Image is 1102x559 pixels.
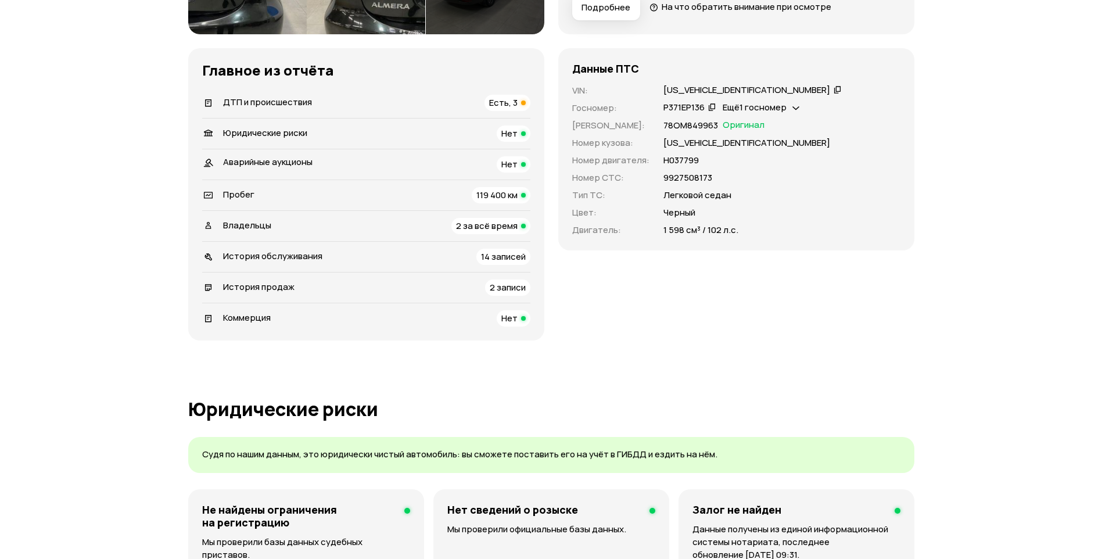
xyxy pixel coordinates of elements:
span: Юридические риски [223,127,307,139]
span: ДТП и происшествия [223,96,312,108]
p: 1 598 см³ / 102 л.с. [663,224,738,236]
p: Цвет : [572,206,649,219]
p: 9927508173 [663,171,712,184]
h4: Не найдены ограничения на регистрацию [202,503,396,529]
p: Н037799 [663,154,699,167]
span: 14 записей [481,250,526,263]
h4: Нет сведений о розыске [447,503,578,516]
p: [US_VEHICLE_IDENTIFICATION_NUMBER] [663,137,830,149]
span: Подробнее [581,2,630,13]
div: [US_VEHICLE_IDENTIFICATION_NUMBER] [663,84,830,96]
p: Двигатель : [572,224,649,236]
p: Судя по нашим данным, это юридически чистый автомобиль: вы сможете поставить его на учёт в ГИБДД ... [202,449,900,461]
span: Нет [501,158,518,170]
span: Нет [501,312,518,324]
h4: Данные ПТС [572,62,639,75]
span: На что обратить внимание при осмотре [662,1,831,13]
span: Нет [501,127,518,139]
span: 2 за всё время [456,220,518,232]
p: Мы проверили официальные базы данных. [447,523,655,536]
p: VIN : [572,84,649,97]
a: На что обратить внимание при осмотре [649,1,832,13]
span: Ещё 1 госномер [723,101,787,113]
span: История продаж [223,281,295,293]
p: [PERSON_NAME] : [572,119,649,132]
p: Номер двигателя : [572,154,649,167]
p: Черный [663,206,695,219]
span: Оригинал [723,119,764,132]
h1: Юридические риски [188,399,914,420]
p: Тип ТС : [572,189,649,202]
span: 119 400 км [476,189,518,201]
h3: Главное из отчёта [202,62,530,78]
p: Легковой седан [663,189,731,202]
span: Есть, 3 [489,96,518,109]
p: Госномер : [572,102,649,114]
h4: Залог не найден [692,503,781,516]
span: Владельцы [223,219,271,231]
span: 2 записи [490,281,526,293]
span: Аварийные аукционы [223,156,313,168]
p: Номер кузова : [572,137,649,149]
p: Номер СТС : [572,171,649,184]
p: 78ОМ849963 [663,119,718,132]
span: История обслуживания [223,250,322,262]
span: Пробег [223,188,254,200]
span: Коммерция [223,311,271,324]
div: Р371ЕР136 [663,102,705,114]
